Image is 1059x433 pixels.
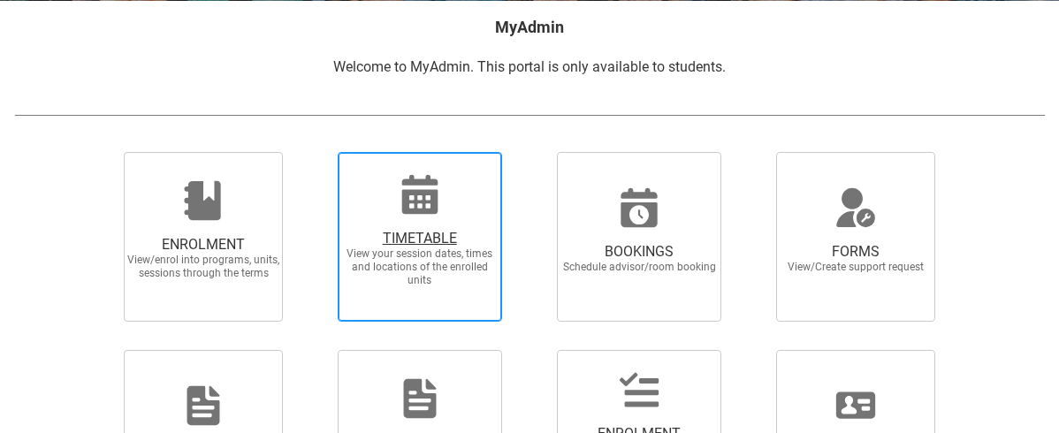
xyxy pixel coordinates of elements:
[342,247,498,287] span: View your session dates, times and locations of the enrolled units
[561,243,717,261] span: BOOKINGS
[778,243,933,261] span: FORMS
[342,230,498,247] span: TIMETABLE
[561,261,717,274] span: Schedule advisor/room booking
[778,261,933,274] span: View/Create support request
[126,254,281,280] span: View/enrol into programs, units, sessions through the terms
[14,15,1045,39] h2: MyAdmin
[126,236,281,254] span: ENROLMENT
[333,58,726,75] span: Welcome to MyAdmin. This portal is only available to students.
